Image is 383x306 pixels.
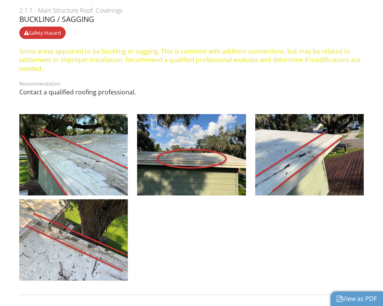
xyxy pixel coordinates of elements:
img: 9360378%2Freports%2Fff74aaa3-bfe1-4512-be2d-3107b9990bfc%2Fphotos%2F3cbc0646-3305-5993-88a5-7294c... [137,114,246,195]
span: Some areas appeared to be buckling or sagging. This is common with addition connections, but may ... [19,47,361,73]
div: Buckling / Sagging [19,15,364,24]
label: Recommendation [19,80,61,87]
img: 9360378%2Freports%2Fff74aaa3-bfe1-4512-be2d-3107b9990bfc%2Fphotos%2F3cbc0646-3305-5993-88a5-7294c... [255,114,364,195]
img: 9360378%2Freports%2Fff74aaa3-bfe1-4512-be2d-3107b9990bfc%2Fphotos%2F3cbc0646-3305-5993-88a5-7294c... [19,199,128,281]
a: View as PDF [337,294,377,303]
div: 2.1.1 - Main Structure Roof: Coverings [19,6,364,15]
div: Safety Hazard [19,27,66,39]
img: 9360378%2Freports%2Fff74aaa3-bfe1-4512-be2d-3107b9990bfc%2Fphotos%2F3cbc0646-3305-5993-88a5-7294c... [19,114,128,195]
p: Contact a qualified roofing professional. [19,88,364,96]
